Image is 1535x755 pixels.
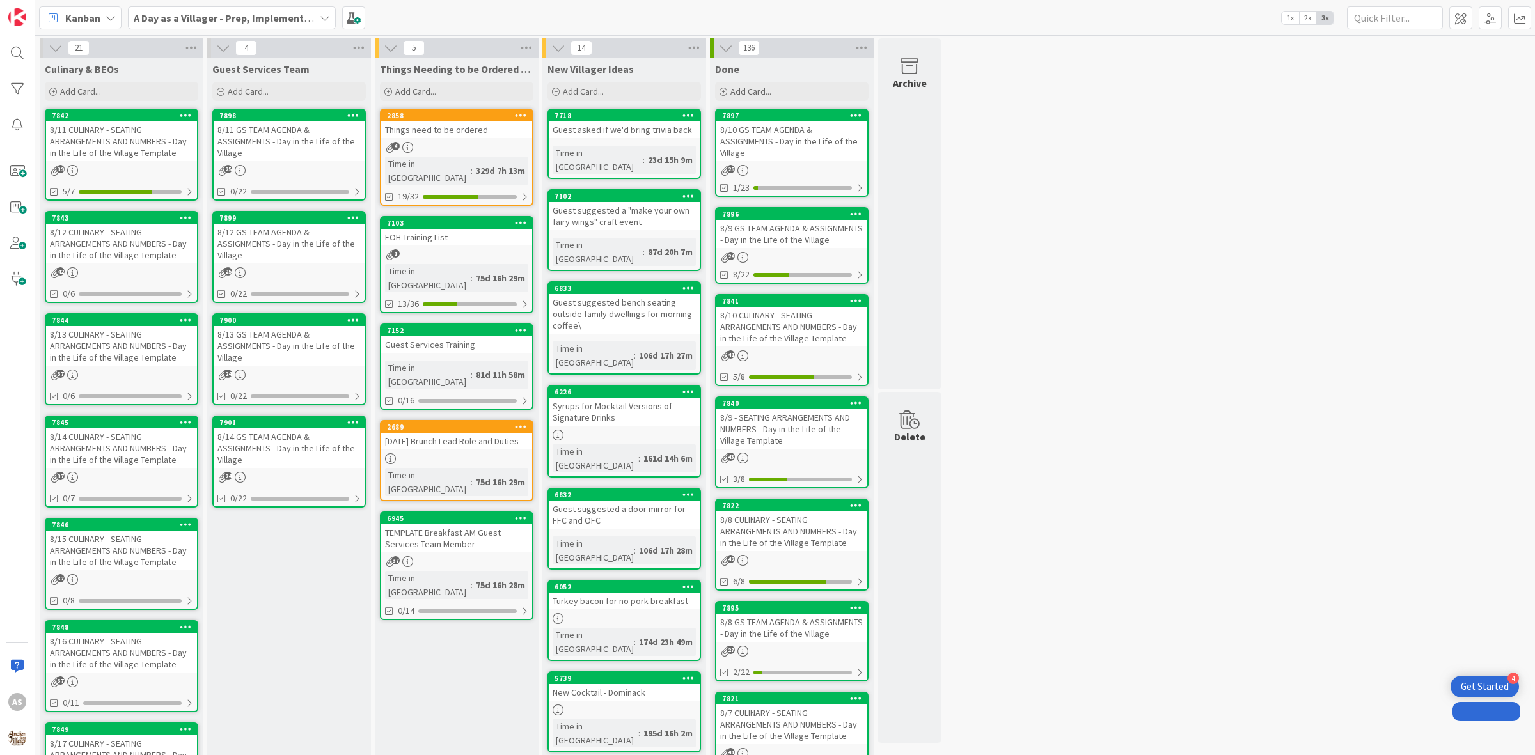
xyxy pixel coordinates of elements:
[716,295,867,346] div: 78418/10 CULINARY - SEATING ARRANGEMENTS AND NUMBERS - Day in the Life of the Village Template
[1347,6,1443,29] input: Quick Filter...
[549,581,700,609] div: 6052Turkey bacon for no pork breakfast
[643,245,645,259] span: :
[46,633,197,673] div: 8/16 CULINARY - SEATING ARRANGEMENTS AND NUMBERS - Day in the Life of the Village Template
[381,217,532,245] div: 7103FOH Training List
[471,475,473,489] span: :
[381,421,532,433] div: 2689
[471,271,473,285] span: :
[212,211,366,303] a: 78998/12 GS TEAM AGENDA & ASSIGNMENTS - Day in the Life of the Village0/22
[645,245,696,259] div: 87d 20h 7m
[638,726,640,740] span: :
[553,238,643,266] div: Time in [GEOGRAPHIC_DATA]
[387,326,532,335] div: 7152
[219,111,365,120] div: 7898
[46,519,197,570] div: 78468/15 CULINARY - SEATING ARRANGEMENTS AND NUMBERS - Day in the Life of the Village Template
[381,325,532,353] div: 7152Guest Services Training
[46,110,197,161] div: 78428/11 CULINARY - SEATING ARRANGEMENTS AND NUMBERS - Day in the Life of the Village Template
[555,192,700,201] div: 7102
[733,268,750,281] span: 8/22
[224,267,232,276] span: 25
[230,492,247,505] span: 0/22
[60,86,101,97] span: Add Card...
[45,620,198,712] a: 78488/16 CULINARY - SEATING ARRANGEMENTS AND NUMBERS - Day in the Life of the Village Template0/11
[45,518,198,610] a: 78468/15 CULINARY - SEATING ARRANGEMENTS AND NUMBERS - Day in the Life of the Village Template0/8
[716,398,867,409] div: 7840
[549,501,700,529] div: Guest suggested a door mirror for FFC and OFC
[391,556,400,564] span: 37
[715,207,869,284] a: 78968/9 GS TEAM AGENDA & ASSIGNMENTS - Day in the Life of the Village8/22
[212,313,366,405] a: 79008/13 GS TEAM AGENDA & ASSIGNMENTS - Day in the Life of the Village0/22
[634,543,636,557] span: :
[716,500,867,551] div: 78228/8 CULINARY - SEATING ARRANGEMENTS AND NUMBERS - Day in the Life of the Village Template
[46,519,197,531] div: 7846
[230,185,247,198] span: 0/22
[549,673,700,684] div: 5739
[56,370,65,378] span: 37
[555,111,700,120] div: 7718
[716,693,867,744] div: 78218/7 CULINARY - SEATING ARRANGEMENTS AND NUMBERS - Day in the Life of the Village Template
[549,191,700,230] div: 7102Guest suggested a "make your own fairy wings" craft event
[471,578,473,592] span: :
[56,676,65,685] span: 37
[727,453,735,461] span: 43
[549,489,700,501] div: 6832
[63,594,75,607] span: 0/8
[212,63,310,75] span: Guest Services Team
[56,267,65,276] span: 42
[68,40,90,56] span: 21
[230,389,247,403] span: 0/22
[46,121,197,161] div: 8/11 CULINARY - SEATING ARRANGEMENTS AND NUMBERS - Day in the Life of the Village Template
[387,219,532,228] div: 7103
[471,368,473,382] span: :
[398,394,414,407] span: 0/16
[722,603,867,612] div: 7895
[403,40,425,56] span: 5
[380,323,533,410] a: 7152Guest Services TrainingTime in [GEOGRAPHIC_DATA]:81d 11h 58m0/16
[715,601,869,681] a: 78958/8 GS TEAM AGENDA & ASSIGNMENTS - Day in the Life of the Village2/22
[733,181,750,194] span: 1/23
[549,489,700,529] div: 6832Guest suggested a door mirror for FFC and OFC
[547,488,701,570] a: 6832Guest suggested a door mirror for FFC and OFCTime in [GEOGRAPHIC_DATA]:106d 17h 28m
[385,361,471,389] div: Time in [GEOGRAPHIC_DATA]
[553,341,634,370] div: Time in [GEOGRAPHIC_DATA]
[715,499,869,591] a: 78228/8 CULINARY - SEATING ARRANGEMENTS AND NUMBERS - Day in the Life of the Village Template6/8
[387,423,532,432] div: 2689
[381,325,532,336] div: 7152
[547,671,701,752] a: 5739New Cocktail - DominackTime in [GEOGRAPHIC_DATA]:195d 16h 2m
[381,121,532,138] div: Things need to be ordered
[715,109,869,197] a: 78978/10 GS TEAM AGENDA & ASSIGNMENTS - Day in the Life of the Village1/23
[727,646,735,654] span: 27
[716,110,867,161] div: 78978/10 GS TEAM AGENDA & ASSIGNMENTS - Day in the Life of the Village
[733,370,745,384] span: 5/8
[391,142,400,150] span: 4
[716,500,867,511] div: 7822
[549,283,700,334] div: 6833Guest suggested bench seating outside family dwellings for morning coffee\
[387,111,532,120] div: 2858
[549,283,700,294] div: 6833
[640,451,696,465] div: 161d 14h 6m
[214,417,365,468] div: 79018/14 GS TEAM AGENDA & ASSIGNMENTS - Day in the Life of the Village
[473,475,528,489] div: 75d 16h 29m
[1282,12,1299,24] span: 1x
[45,63,119,75] span: Culinary & BEOs
[716,220,867,248] div: 8/9 GS TEAM AGENDA & ASSIGNMENTS - Day in the Life of the Village
[640,726,696,740] div: 195d 16h 2m
[381,336,532,353] div: Guest Services Training
[722,501,867,510] div: 7822
[1316,12,1334,24] span: 3x
[638,451,640,465] span: :
[473,271,528,285] div: 75d 16h 29m
[716,693,867,704] div: 7821
[555,490,700,499] div: 6832
[716,409,867,449] div: 8/9 - SEATING ARRANGEMENTS AND NUMBERS - Day in the Life of the Village Template
[381,433,532,449] div: [DATE] Brunch Lead Role and Duties
[212,416,366,508] a: 79018/14 GS TEAM AGENDA & ASSIGNMENTS - Day in the Life of the Village0/22
[219,316,365,325] div: 7900
[214,224,365,263] div: 8/12 GS TEAM AGENDA & ASSIGNMENTS - Day in the Life of the Village
[224,165,232,173] span: 25
[8,729,26,747] img: avatar
[733,575,745,588] span: 6/8
[1451,676,1519,697] div: Open Get Started checklist, remaining modules: 4
[1507,673,1519,684] div: 4
[385,264,471,292] div: Time in [GEOGRAPHIC_DATA]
